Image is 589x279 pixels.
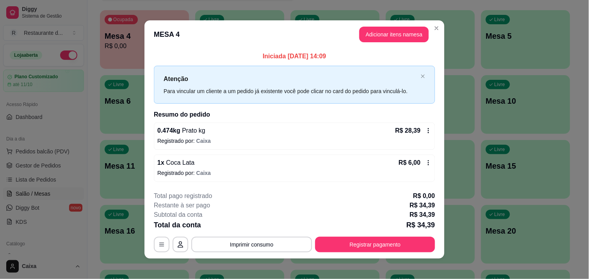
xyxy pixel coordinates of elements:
[421,74,425,79] button: close
[164,159,195,166] span: Coca Lata
[154,191,212,201] p: Total pago registrado
[407,220,435,230] p: R$ 34,39
[413,191,435,201] p: R$ 0,00
[410,210,435,220] p: R$ 34,39
[157,169,432,177] p: Registrado por:
[145,20,444,49] header: MESA 4
[157,126,205,135] p: 0.474 kg
[157,158,195,167] p: 1 x
[180,127,205,134] span: Prato kg
[154,110,435,119] h2: Resumo do pedido
[154,210,203,220] p: Subtotal da conta
[196,170,211,176] span: Caixa
[196,138,211,144] span: Caixa
[164,74,418,84] p: Atenção
[359,27,429,42] button: Adicionar itens namesa
[154,201,210,210] p: Restante à ser pago
[191,237,312,252] button: Imprimir consumo
[315,237,435,252] button: Registrar pagamento
[430,22,443,34] button: Close
[410,201,435,210] p: R$ 34,39
[157,137,432,145] p: Registrado por:
[399,158,421,167] p: R$ 6,00
[395,126,421,135] p: R$ 28,39
[154,220,201,230] p: Total da conta
[154,52,435,61] p: Iniciada [DATE] 14:09
[164,87,418,95] div: Para vincular um cliente a um pedido já existente você pode clicar no card do pedido para vinculá...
